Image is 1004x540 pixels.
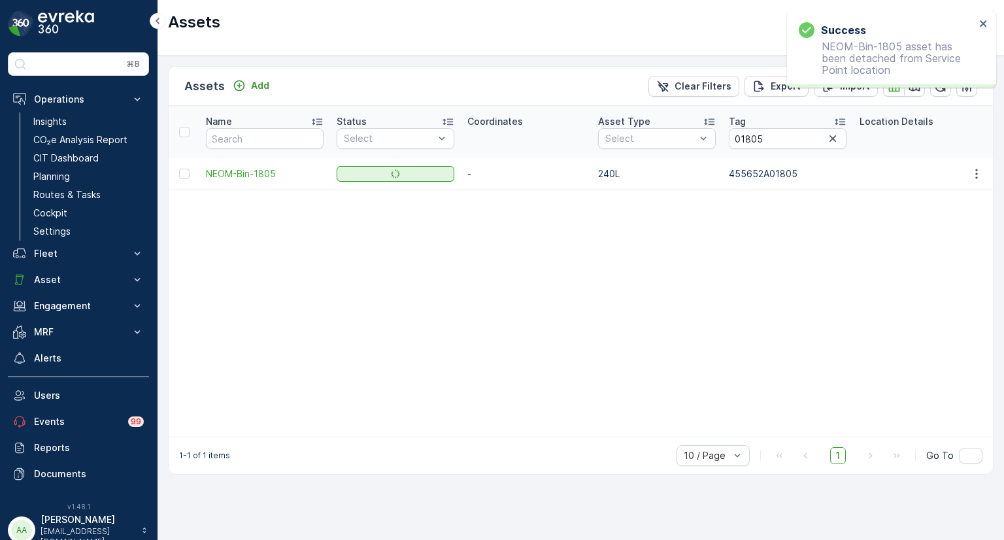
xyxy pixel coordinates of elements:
[179,450,230,461] p: 1-1 of 1 items
[722,158,853,190] td: 455652A01805
[821,22,866,38] h3: Success
[33,115,67,128] p: Insights
[745,76,809,97] button: Export
[34,93,123,106] p: Operations
[33,207,67,220] p: Cockpit
[467,165,585,183] div: -
[8,461,149,487] a: Documents
[771,80,801,93] p: Export
[344,132,434,145] p: Select
[206,115,232,128] p: Name
[33,225,71,238] p: Settings
[206,128,324,149] input: Search
[34,247,123,260] p: Fleet
[33,152,99,165] p: CIT Dashboard
[648,76,739,97] button: Clear Filters
[28,222,149,241] a: Settings
[227,78,275,93] button: Add
[28,131,149,149] a: CO₂e Analysis Report
[337,115,367,128] p: Status
[8,10,34,37] img: logo
[33,133,127,146] p: CO₂e Analysis Report
[729,115,746,128] p: Tag
[8,293,149,319] button: Engagement
[251,79,269,92] p: Add
[979,18,988,31] button: close
[41,513,135,526] p: [PERSON_NAME]
[860,115,933,128] p: Location Details
[8,86,149,112] button: Operations
[34,389,144,402] p: Users
[605,132,695,145] p: Select
[34,467,144,481] p: Documents
[8,345,149,371] a: Alerts
[926,449,954,462] span: Go To
[8,241,149,267] button: Fleet
[34,352,144,365] p: Alerts
[34,415,120,428] p: Events
[38,10,94,37] img: logo_dark-DEwI_e13.png
[34,299,123,312] p: Engagement
[8,382,149,409] a: Users
[34,441,144,454] p: Reports
[33,170,70,183] p: Planning
[184,77,225,95] p: Assets
[28,149,149,167] a: CIT Dashboard
[675,80,731,93] p: Clear Filters
[830,447,846,464] span: 1
[8,503,149,511] span: v 1.48.1
[467,115,523,128] p: Coordinates
[131,416,141,427] p: 99
[799,41,975,76] p: NEOM-Bin-1805 asset has been detached from Service Point location
[729,128,846,149] input: Search
[337,166,454,182] button: Ready
[127,59,140,69] p: ⌘B
[598,115,650,128] p: Asset Type
[8,435,149,461] a: Reports
[28,204,149,222] a: Cockpit
[33,188,101,201] p: Routes & Tasks
[28,167,149,186] a: Planning
[592,158,722,190] td: 240L
[28,112,149,131] a: Insights
[168,12,220,33] p: Assets
[206,167,324,180] a: NEOM-Bin-1805
[8,267,149,293] button: Asset
[34,326,123,339] p: MRF
[28,186,149,204] a: Routes & Tasks
[8,409,149,435] a: Events99
[8,319,149,345] button: MRF
[179,169,190,179] div: Toggle Row Selected
[34,273,123,286] p: Asset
